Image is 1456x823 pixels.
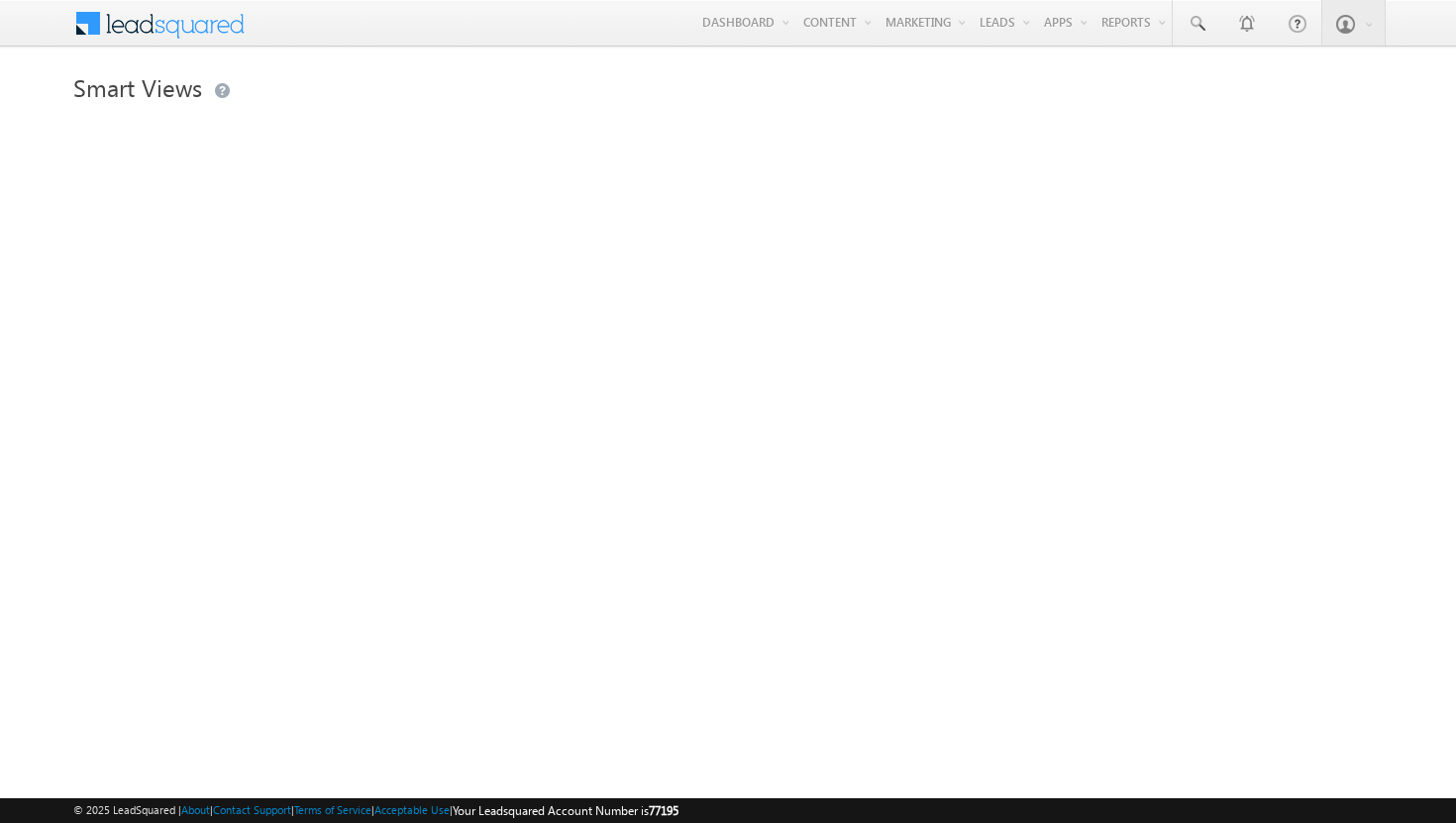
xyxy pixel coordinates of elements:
[73,801,678,820] span: © 2025 LeadSquared | | | | |
[181,803,210,816] a: About
[294,803,371,816] a: Terms of Service
[649,803,678,818] span: 77195
[213,803,291,816] a: Contact Support
[374,803,450,816] a: Acceptable Use
[453,803,678,818] span: Your Leadsquared Account Number is
[73,71,202,103] span: Smart Views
